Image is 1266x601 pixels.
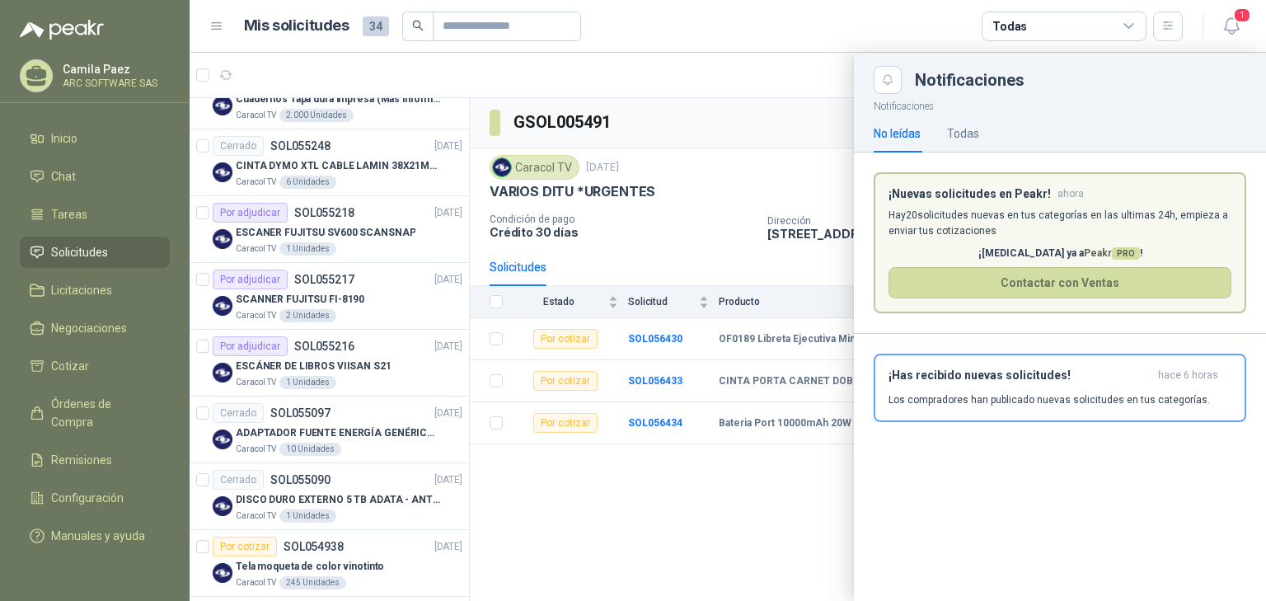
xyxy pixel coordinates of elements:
span: PRO [1112,247,1140,260]
button: 1 [1217,12,1246,41]
h1: Mis solicitudes [244,14,349,38]
div: Todas [947,124,979,143]
span: Cotizar [51,357,89,375]
a: Chat [20,161,170,192]
span: Órdenes de Compra [51,395,154,431]
button: Contactar con Ventas [889,267,1231,298]
span: ahora [1057,187,1084,201]
a: Solicitudes [20,237,170,268]
h3: ¡Has recibido nuevas solicitudes! [889,369,1151,383]
span: Negociaciones [51,319,127,337]
p: ARC SOFTWARE SAS [63,78,166,88]
span: Chat [51,167,76,185]
a: Licitaciones [20,275,170,306]
a: Cotizar [20,350,170,382]
span: Solicitudes [51,243,108,261]
p: Hay 20 solicitudes nuevas en tus categorías en las ultimas 24h, empieza a enviar tus cotizaciones [889,208,1231,239]
span: 34 [363,16,389,36]
span: Peakr [1084,247,1140,259]
span: Manuales y ayuda [51,527,145,545]
a: Remisiones [20,444,170,476]
span: 1 [1233,7,1251,23]
a: Configuración [20,482,170,514]
span: Inicio [51,129,77,148]
a: Órdenes de Compra [20,388,170,438]
p: ¡[MEDICAL_DATA] ya a ! [889,246,1231,261]
div: Todas [992,17,1027,35]
div: Notificaciones [915,72,1246,88]
p: Camila Paez [63,63,166,75]
div: No leídas [874,124,921,143]
span: Configuración [51,489,124,507]
span: hace 6 horas [1158,369,1218,383]
a: Manuales y ayuda [20,520,170,552]
p: Los compradores han publicado nuevas solicitudes en tus categorías. [889,392,1210,407]
a: Inicio [20,123,170,154]
span: Remisiones [51,451,112,469]
a: Negociaciones [20,312,170,344]
span: Tareas [51,205,87,223]
span: search [412,20,424,31]
button: Close [874,66,902,94]
a: Tareas [20,199,170,230]
h3: ¡Nuevas solicitudes en Peakr! [889,187,1051,201]
button: ¡Has recibido nuevas solicitudes!hace 6 horas Los compradores han publicado nuevas solicitudes en... [874,354,1246,422]
span: Licitaciones [51,281,112,299]
img: Logo peakr [20,20,104,40]
p: Notificaciones [854,94,1266,115]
